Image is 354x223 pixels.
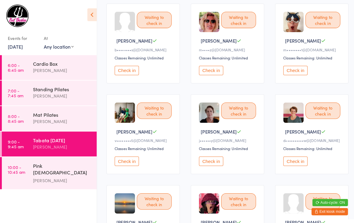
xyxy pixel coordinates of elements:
[280,155,304,164] button: Check in
[113,101,133,122] img: image1674433734.png
[33,85,91,92] div: Standing Pilates
[135,12,170,28] div: Waiting to check in
[8,33,37,43] div: Events for
[6,5,28,27] img: Evil Barbee Personal Training
[280,65,304,74] button: Check in
[115,127,151,133] span: [PERSON_NAME]
[33,110,91,117] div: Mat Pilates
[280,144,338,149] div: Classes Remaining: Unlimited
[197,136,255,141] div: j••••••y@[DOMAIN_NAME]
[8,113,23,122] time: 8:00 - 8:45 am
[33,60,91,66] div: Cardio Box
[280,55,338,60] div: Classes Remaining: Unlimited
[113,136,172,141] div: v••••••••5@[DOMAIN_NAME]
[302,191,337,207] div: Waiting to check in
[2,155,96,187] a: 10:00 -10:45 amPink [DEMOGRAPHIC_DATA] Strength[PERSON_NAME]
[197,155,221,164] button: Check in
[197,55,255,60] div: Classes Remaining: Unlimited
[219,12,253,28] div: Waiting to check in
[8,138,23,147] time: 9:00 - 9:45 am
[33,161,91,175] div: Pink [DEMOGRAPHIC_DATA] Strength
[33,66,91,73] div: [PERSON_NAME]
[197,65,221,74] button: Check in
[199,127,234,133] span: [PERSON_NAME]
[2,55,96,79] a: 6:00 -6:45 amCardio Box[PERSON_NAME]
[33,135,91,142] div: Tabata [DATE]
[33,117,91,124] div: [PERSON_NAME]
[8,87,23,97] time: 7:00 - 7:45 am
[282,127,317,133] span: [PERSON_NAME]
[8,163,25,173] time: 10:00 - 10:45 am
[280,136,338,141] div: d••••••••••w@[DOMAIN_NAME]
[280,101,300,122] img: image1675377875.png
[113,155,137,164] button: Check in
[33,92,91,98] div: [PERSON_NAME]
[113,191,133,211] img: image1659003520.png
[197,12,217,32] img: image1676099974.png
[199,217,234,223] span: [PERSON_NAME]
[113,47,172,52] div: b••••••••s@[DOMAIN_NAME]
[302,12,337,28] div: Waiting to check in
[199,37,234,44] span: [PERSON_NAME]
[113,65,137,74] button: Check in
[282,37,317,44] span: [PERSON_NAME]
[280,47,338,52] div: m••••••••1@[DOMAIN_NAME]
[309,197,344,204] button: Auto-cycle: ON
[135,191,170,207] div: Waiting to check in
[113,55,172,60] div: Classes Remaining: Unlimited
[8,43,22,50] a: [DATE]
[33,175,91,182] div: [PERSON_NAME]
[280,12,300,32] img: image1653474175.png
[219,101,253,118] div: Waiting to check in
[308,206,344,213] button: Exit kiosk mode
[197,144,255,149] div: Classes Remaining: Unlimited
[115,217,151,223] span: [PERSON_NAME]
[8,62,23,72] time: 6:00 - 6:45 am
[302,101,337,118] div: Waiting to check in
[219,191,253,207] div: Waiting to check in
[115,37,151,44] span: [PERSON_NAME]
[2,130,96,155] a: 9:00 -9:45 amTabata [DATE][PERSON_NAME]
[43,33,73,43] div: At
[43,43,73,50] div: Any location
[33,142,91,149] div: [PERSON_NAME]
[197,101,217,122] img: image1674685338.png
[197,191,217,211] img: image1732870117.png
[197,47,255,52] div: m••••z@[DOMAIN_NAME]
[2,80,96,104] a: 7:00 -7:45 amStanding Pilates[PERSON_NAME]
[2,105,96,130] a: 8:00 -8:45 amMat Pilates[PERSON_NAME]
[282,217,317,223] span: [PERSON_NAME]
[135,101,170,118] div: Waiting to check in
[113,144,172,149] div: Classes Remaining: Unlimited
